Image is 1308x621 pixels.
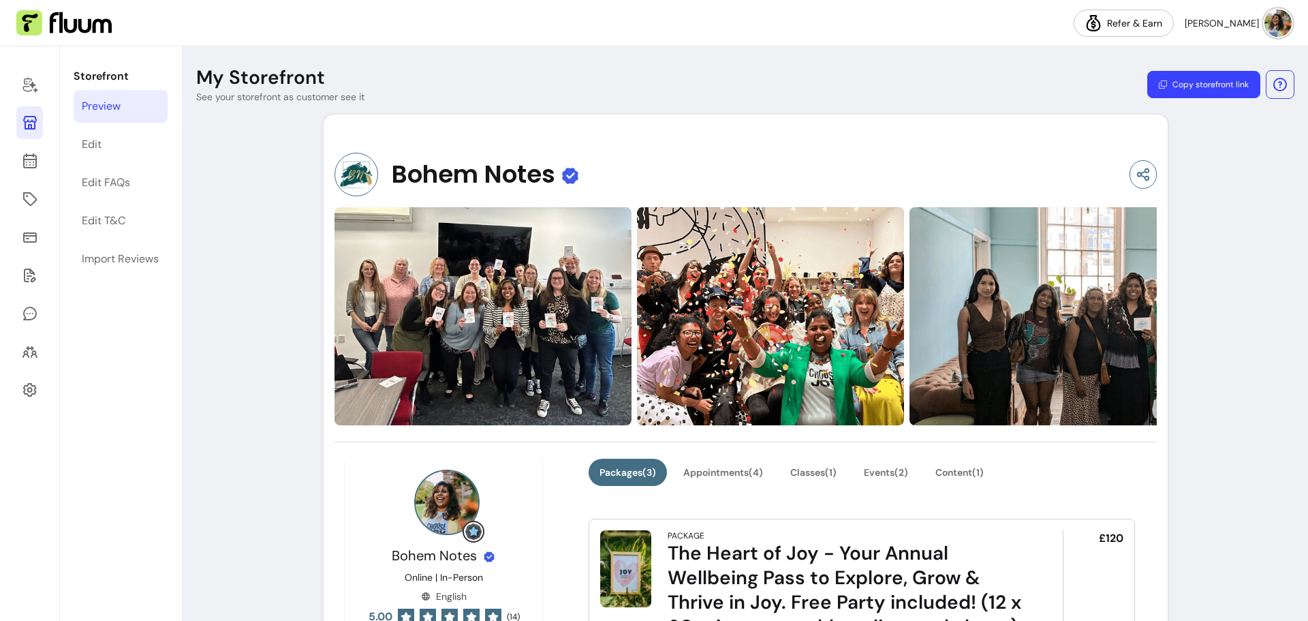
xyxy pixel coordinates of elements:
[196,65,325,90] p: My Storefront
[1264,10,1292,37] img: avatar
[82,251,159,267] div: Import Reviews
[82,98,121,115] div: Preview
[1147,71,1260,98] button: Copy storefront link
[421,590,467,603] div: English
[74,90,168,123] a: Preview
[74,166,168,199] a: Edit FAQs
[1074,10,1174,37] a: Refer & Earn
[924,459,995,486] button: Content(1)
[16,374,43,406] a: Settings
[334,153,378,196] img: Provider image
[672,459,774,486] button: Appointments(4)
[16,106,43,139] a: Storefront
[853,459,919,486] button: Events(2)
[16,335,43,368] a: Clients
[196,90,364,104] p: See your storefront as customer see it
[465,524,482,540] img: Grow
[414,470,480,535] img: Provider image
[16,145,43,177] a: Calendar
[779,459,847,486] button: Classes(1)
[74,243,168,275] a: Import Reviews
[589,459,667,486] button: Packages(3)
[74,205,168,237] a: Edit T&C
[16,221,43,254] a: Sales
[16,259,43,292] a: Forms
[668,530,704,541] div: Package
[16,297,43,330] a: My Messages
[600,530,651,607] img: The Heart of Joy - Your Annual Wellbeing Pass to Explore, Grow & Thrive in Joy. Free Party includ...
[16,10,112,36] img: Fluum Logo
[637,207,904,425] img: https://d22cr2pskkweo8.cloudfront.net/db24e031-d22b-4d5d-b2ba-ac6b64ee0bcd
[82,175,130,191] div: Edit FAQs
[74,128,168,161] a: Edit
[392,161,555,188] span: Bohem Notes
[74,68,168,85] p: Storefront
[1185,16,1259,30] span: [PERSON_NAME]
[16,183,43,215] a: Offerings
[334,207,632,425] img: https://d22cr2pskkweo8.cloudfront.net/c65162d3-0478-4974-b875-508dec15ee30
[16,68,43,101] a: Home
[82,136,102,153] div: Edit
[392,547,477,564] span: Bohem Notes
[405,571,483,584] p: Online | In-Person
[82,213,125,229] div: Edit T&C
[1185,10,1292,37] button: avatar[PERSON_NAME]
